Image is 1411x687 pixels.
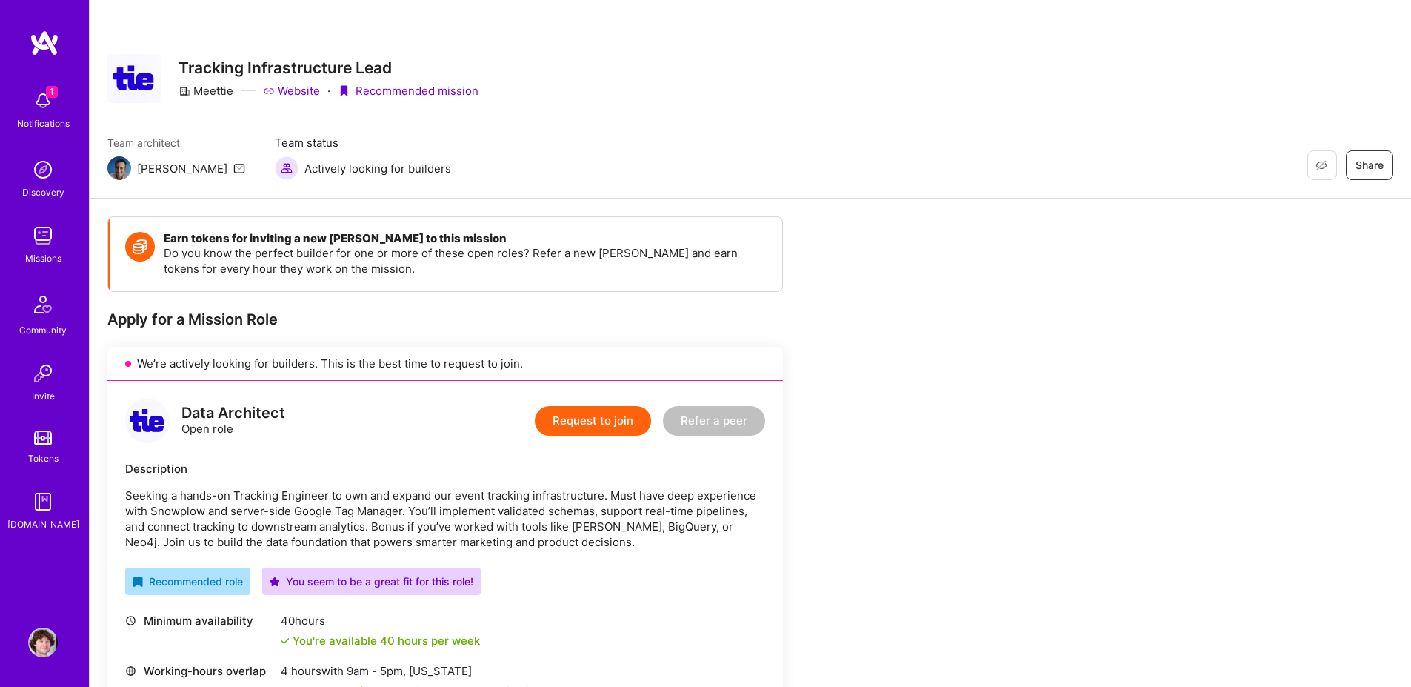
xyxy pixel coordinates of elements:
[28,86,58,116] img: bell
[275,156,298,180] img: Actively looking for builders
[304,161,451,176] span: Actively looking for builders
[25,250,61,266] div: Missions
[181,405,285,421] div: Data Architect
[107,347,783,381] div: We’re actively looking for builders. This is the best time to request to join.
[338,85,350,97] i: icon PurpleRibbon
[181,405,285,437] div: Open role
[164,232,767,245] h4: Earn tokens for inviting a new [PERSON_NAME] to this mission
[107,54,161,102] img: Company Logo
[275,135,451,150] span: Team status
[32,388,55,404] div: Invite
[1315,159,1327,171] i: icon EyeClosed
[125,488,765,550] p: Seeking a hands-on Tracking Engineer to own and expand our event tracking infrastructure. Must ha...
[46,86,58,98] span: 1
[327,83,330,99] div: ·
[28,487,58,517] img: guide book
[133,577,143,587] i: icon RecommendedBadge
[19,322,67,338] div: Community
[179,85,190,97] i: icon CompanyGray
[1346,150,1393,180] button: Share
[107,135,245,150] span: Team architect
[535,406,651,436] button: Request to join
[179,83,233,99] div: Meettie
[270,577,280,587] i: icon PurpleStar
[137,161,227,176] div: [PERSON_NAME]
[17,116,70,131] div: Notifications
[125,232,155,262] img: Token icon
[30,30,59,56] img: logo
[281,633,480,648] div: You're available 40 hours per week
[28,155,58,185] img: discovery
[125,399,170,443] img: logo
[24,628,61,657] a: User Avatar
[34,431,52,445] img: tokens
[125,461,765,477] div: Description
[7,517,79,532] div: [DOMAIN_NAME]
[28,359,58,388] img: Invite
[125,663,273,679] div: Working-hours overlap
[107,156,131,180] img: Team Architect
[125,666,136,677] i: icon World
[28,221,58,250] img: teamwork
[1355,158,1384,173] span: Share
[338,83,478,99] div: Recommended mission
[28,628,58,657] img: User Avatar
[22,185,64,200] div: Discovery
[179,59,478,77] h3: Tracking Infrastructure Lead
[281,613,480,628] div: 40 hours
[107,310,783,329] div: Apply for a Mission Role
[28,451,59,466] div: Tokens
[344,664,409,678] span: 9am - 5pm ,
[164,245,767,276] p: Do you know the perfect builder for one or more of these open roles? Refer a new [PERSON_NAME] an...
[125,615,136,626] i: icon Clock
[281,637,290,645] i: icon Check
[281,663,530,679] div: 4 hours with [US_STATE]
[133,574,243,589] div: Recommended role
[270,574,473,589] div: You seem to be a great fit for this role!
[25,287,61,322] img: Community
[663,406,765,436] button: Refer a peer
[233,162,245,174] i: icon Mail
[125,613,273,628] div: Minimum availability
[263,83,320,99] a: Website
